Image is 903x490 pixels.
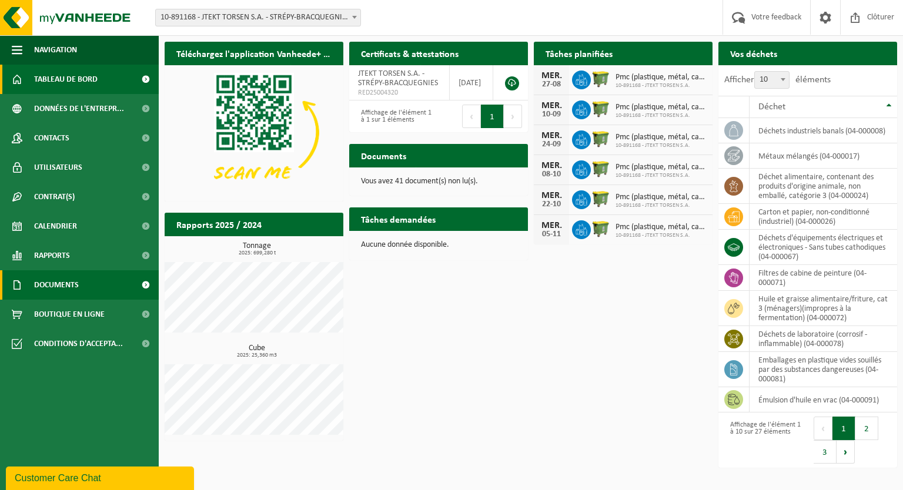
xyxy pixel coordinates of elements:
[156,9,360,26] span: 10-891168 - JTEKT TORSEN S.A. - STRÉPY-BRACQUEGNIES
[750,326,897,352] td: déchets de laboratoire (corrosif - inflammable) (04-000078)
[170,250,343,256] span: 2025: 699,280 t
[34,300,105,329] span: Boutique en ligne
[34,212,77,241] span: Calendrier
[34,182,75,212] span: Contrat(s)
[540,161,563,170] div: MER.
[462,105,481,128] button: Previous
[750,265,897,291] td: filtres de cabine de peinture (04-000071)
[814,417,832,440] button: Previous
[724,75,831,85] label: Afficher éléments
[450,65,493,100] td: [DATE]
[750,143,897,169] td: métaux mélangés (04-000017)
[540,191,563,200] div: MER.
[355,103,433,129] div: Affichage de l'élément 1 à 1 sur 1 éléments
[724,415,802,465] div: Affichage de l'élément 1 à 10 sur 27 éléments
[170,344,343,358] h3: Cube
[504,105,522,128] button: Next
[837,440,855,464] button: Next
[616,202,707,209] span: 10-891168 - JTEKT TORSEN S.A.
[540,230,563,239] div: 05-11
[754,71,790,89] span: 10
[832,417,855,440] button: 1
[591,69,611,89] img: WB-1100-HPE-GN-50
[349,42,470,65] h2: Certificats & attestations
[616,232,707,239] span: 10-891168 - JTEKT TORSEN S.A.
[34,270,79,300] span: Documents
[34,123,69,153] span: Contacts
[34,94,124,123] span: Données de l'entrepr...
[750,204,897,230] td: carton et papier, non-conditionné (industriel) (04-000026)
[165,65,343,199] img: Download de VHEPlus App
[540,140,563,149] div: 24-09
[750,230,897,265] td: déchets d'équipements électriques et électroniques - Sans tubes cathodiques (04-000067)
[34,241,70,270] span: Rapports
[616,193,707,202] span: Pmc (plastique, métal, carton boisson) (industriel)
[591,99,611,119] img: WB-1100-HPE-GN-50
[750,291,897,326] td: huile et graisse alimentaire/friture, cat 3 (ménagers)(impropres à la fermentation) (04-000072)
[170,353,343,358] span: 2025: 25,360 m3
[616,172,707,179] span: 10-891168 - JTEKT TORSEN S.A.
[349,144,418,167] h2: Documents
[540,101,563,110] div: MER.
[616,163,707,172] span: Pmc (plastique, métal, carton boisson) (industriel)
[591,219,611,239] img: WB-1100-HPE-GN-50
[616,103,707,112] span: Pmc (plastique, métal, carton boisson) (industriel)
[358,69,438,88] span: JTEKT TORSEN S.A. - STRÉPY-BRACQUEGNIES
[241,236,342,259] a: Consulter les rapports
[540,110,563,119] div: 10-09
[750,118,897,143] td: déchets industriels banals (04-000008)
[358,88,440,98] span: RED25004320
[616,73,707,82] span: Pmc (plastique, métal, carton boisson) (industriel)
[34,329,123,358] span: Conditions d'accepta...
[591,129,611,149] img: WB-1100-HPE-GN-50
[540,200,563,209] div: 22-10
[540,131,563,140] div: MER.
[361,177,516,186] p: Vous avez 41 document(s) non lu(s).
[750,352,897,387] td: emballages en plastique vides souillés par des substances dangereuses (04-000081)
[34,35,77,65] span: Navigation
[755,72,789,88] span: 10
[718,42,789,65] h2: Vos déchets
[616,223,707,232] span: Pmc (plastique, métal, carton boisson) (industriel)
[616,82,707,89] span: 10-891168 - JTEKT TORSEN S.A.
[540,71,563,80] div: MER.
[34,153,82,182] span: Utilisateurs
[170,242,343,256] h3: Tonnage
[750,387,897,412] td: émulsion d'huile en vrac (04-000091)
[540,221,563,230] div: MER.
[349,207,447,230] h2: Tâches demandées
[540,80,563,89] div: 27-08
[534,42,624,65] h2: Tâches planifiées
[616,133,707,142] span: Pmc (plastique, métal, carton boisson) (industriel)
[616,142,707,149] span: 10-891168 - JTEKT TORSEN S.A.
[591,159,611,179] img: WB-1100-HPE-GN-50
[855,417,878,440] button: 2
[814,440,837,464] button: 3
[34,65,98,94] span: Tableau de bord
[481,105,504,128] button: 1
[591,189,611,209] img: WB-1100-HPE-GN-50
[165,213,273,236] h2: Rapports 2025 / 2024
[540,170,563,179] div: 08-10
[165,42,343,65] h2: Téléchargez l'application Vanheede+ maintenant!
[616,112,707,119] span: 10-891168 - JTEKT TORSEN S.A.
[155,9,361,26] span: 10-891168 - JTEKT TORSEN S.A. - STRÉPY-BRACQUEGNIES
[750,169,897,204] td: déchet alimentaire, contenant des produits d'origine animale, non emballé, catégorie 3 (04-000024)
[6,464,196,490] iframe: chat widget
[361,241,516,249] p: Aucune donnée disponible.
[758,102,785,112] span: Déchet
